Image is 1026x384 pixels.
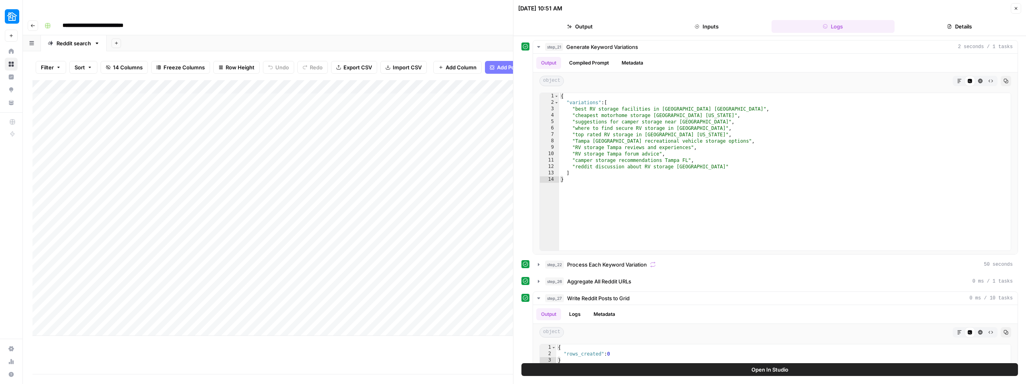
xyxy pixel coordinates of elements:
div: 4 [540,112,559,119]
span: step_22 [545,261,564,269]
span: Export CSV [343,63,372,71]
button: Logs [772,20,895,33]
div: [DATE] 10:51 AM [518,4,562,12]
button: Inputs [645,20,768,33]
button: 0 ms / 10 tasks [533,292,1018,305]
button: Details [898,20,1021,33]
a: Opportunities [5,83,18,96]
span: Add Column [446,63,477,71]
span: Sort [75,63,85,71]
span: Filter [41,63,54,71]
div: 10 [540,151,559,157]
span: step_21 [545,43,563,51]
span: Toggle code folding, rows 2 through 13 [554,99,559,106]
img: Neighbor Logo [5,9,19,24]
button: 2 seconds / 1 tasks [533,40,1018,53]
div: 3 [540,357,556,364]
span: Import CSV [393,63,422,71]
a: Browse [5,58,18,71]
button: Output [518,20,642,33]
div: 14 [540,176,559,183]
span: Toggle code folding, rows 1 through 14 [554,93,559,99]
a: Settings [5,342,18,355]
button: 0 ms / 1 tasks [533,275,1018,288]
span: object [539,327,564,338]
a: Your Data [5,96,18,109]
a: Reddit search [41,35,107,51]
button: Open In Studio [521,363,1018,376]
span: object [539,76,564,86]
span: step_26 [545,277,564,285]
button: Output [536,308,561,320]
button: Redo [297,61,328,74]
button: Undo [263,61,294,74]
button: Metadata [589,308,620,320]
button: Add Power Agent [485,61,545,74]
button: 14 Columns [101,61,148,74]
span: Freeze Columns [164,63,205,71]
div: 2 seconds / 1 tasks [533,54,1018,254]
button: Workspace: Neighbor [5,6,18,26]
span: 0 ms / 10 tasks [969,295,1013,302]
div: 6 [540,125,559,131]
div: Reddit search [57,39,91,47]
span: Process Each Keyword Variation [567,261,647,269]
div: 2 [540,99,559,106]
div: 12 [540,164,559,170]
span: Aggregate All Reddit URLs [567,277,631,285]
button: Row Height [213,61,260,74]
button: Output [536,57,561,69]
a: Usage [5,355,18,368]
div: 8 [540,138,559,144]
span: Toggle code folding, rows 1 through 3 [551,344,556,351]
button: Add Column [433,61,482,74]
div: 1 [540,344,556,351]
span: Write Reddit Posts to Grid [567,294,630,302]
div: 3 [540,106,559,112]
div: 7 [540,131,559,138]
span: Open In Studio [751,366,788,374]
button: Freeze Columns [151,61,210,74]
div: 1 [540,93,559,99]
div: 2 [540,351,556,357]
button: Import CSV [380,61,427,74]
button: Filter [36,61,66,74]
button: Sort [69,61,97,74]
span: Add Power Agent [497,63,541,71]
div: 13 [540,170,559,176]
span: Undo [275,63,289,71]
button: Compiled Prompt [564,57,614,69]
button: 50 seconds [533,258,1018,271]
span: 0 ms / 1 tasks [972,278,1013,285]
div: 11 [540,157,559,164]
button: Logs [564,308,586,320]
span: Row Height [226,63,254,71]
a: Home [5,45,18,58]
span: 50 seconds [984,261,1013,268]
span: Redo [310,63,323,71]
a: Insights [5,71,18,83]
button: Export CSV [331,61,377,74]
button: Metadata [617,57,648,69]
span: step_27 [545,294,564,302]
button: Help + Support [5,368,18,381]
div: 9 [540,144,559,151]
span: 14 Columns [113,63,143,71]
div: 5 [540,119,559,125]
span: 2 seconds / 1 tasks [958,43,1013,51]
span: Generate Keyword Variations [566,43,638,51]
